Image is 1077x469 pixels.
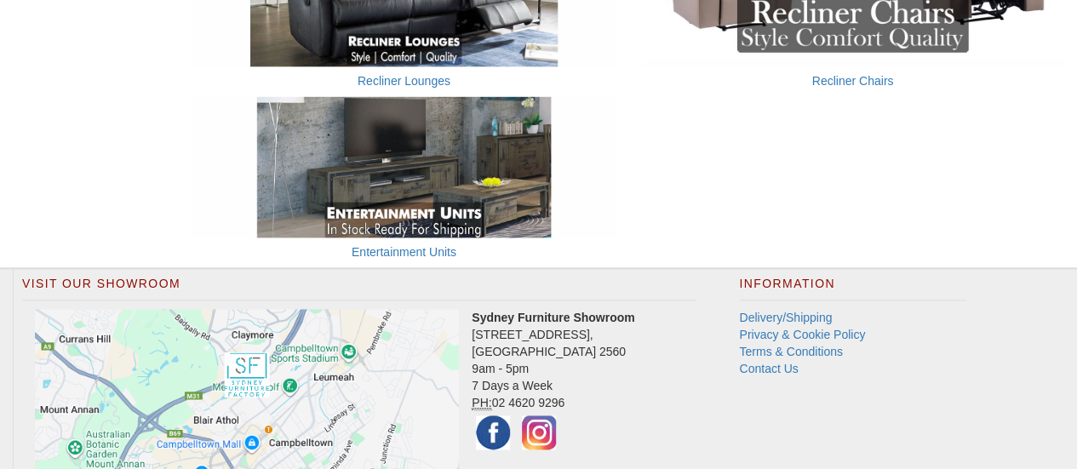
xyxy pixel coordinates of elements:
[739,362,798,375] a: Contact Us
[472,411,514,454] img: Facebook
[358,74,450,88] a: Recliner Lounges
[192,96,616,237] img: Entertainment Units
[739,277,965,300] h2: Information
[812,74,894,88] a: Recliner Chairs
[22,277,696,300] h2: Visit Our Showroom
[739,328,865,341] a: Privacy & Cookie Policy
[472,311,634,324] strong: Sydney Furniture Showroom
[518,411,560,454] img: Instagram
[739,345,842,358] a: Terms & Conditions
[472,396,491,410] abbr: Phone
[739,311,832,324] a: Delivery/Shipping
[352,245,456,259] a: Entertainment Units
